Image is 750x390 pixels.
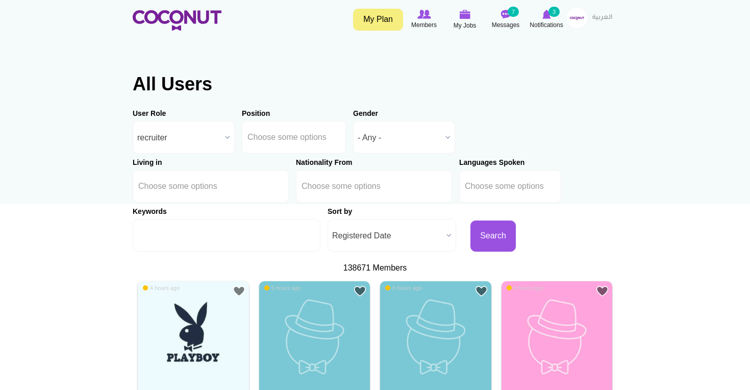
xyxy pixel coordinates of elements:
label: Living in [133,157,162,167]
label: Nationality From [296,157,352,167]
span: Registered Date [332,220,442,252]
small: 3 [548,7,560,17]
span: My Jobs [454,20,477,31]
img: Notifications [542,10,551,19]
span: 4 hours ago [507,284,543,291]
label: Position [242,108,270,118]
small: 7 [508,7,519,17]
label: User Role [133,108,166,118]
span: recruiter [137,121,221,154]
span: 5 hours ago [264,284,301,291]
label: Keywords [133,206,167,216]
span: 4 hours ago [143,284,180,291]
span: Notifications [530,20,563,30]
a: Add to Favourites [475,285,488,298]
label: Languages Spoken [459,157,524,167]
span: 8 hours ago [385,284,422,291]
a: Browse Members Members [404,8,444,31]
span: Messages [492,20,520,30]
a: Messages Messages 7 [485,8,526,31]
a: Add to Favourites [596,285,609,298]
div: 138671 Members [133,262,617,274]
a: Add to Favourites [233,285,245,298]
button: Search [470,221,516,252]
img: Messages [501,10,511,19]
span: - Any - [358,121,441,154]
h1: All Users [133,74,617,94]
img: Browse Members [417,10,431,19]
a: العربية [587,8,617,28]
a: My Jobs My Jobs [444,8,485,32]
span: Members [411,20,437,30]
label: Gender [353,108,378,118]
img: My Jobs [459,10,470,19]
a: Notifications Notifications 3 [526,8,567,31]
a: Add to Favourites [354,285,366,298]
img: Home [133,10,221,31]
a: My Plan [353,9,403,31]
label: Sort by [328,206,352,216]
